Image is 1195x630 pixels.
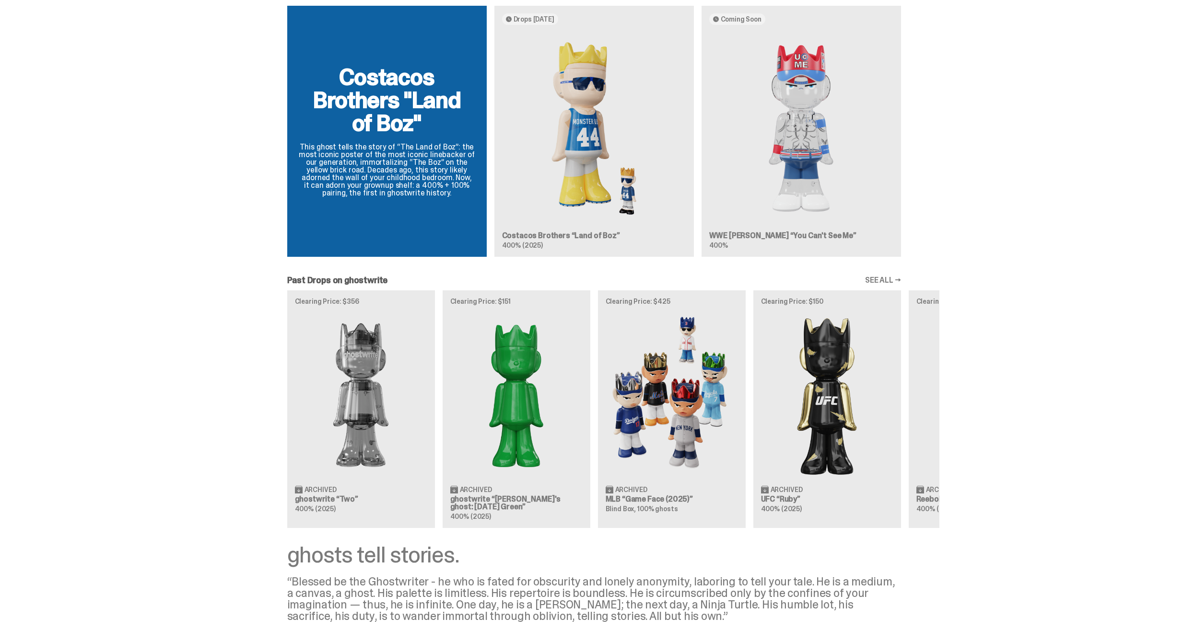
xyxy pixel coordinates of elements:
a: Clearing Price: $150 Ruby Archived [753,290,901,528]
p: Clearing Price: $150 [761,298,893,305]
p: Clearing Price: $356 [295,298,427,305]
h3: UFC “Ruby” [761,495,893,503]
p: Clearing Price: $100 [916,298,1049,305]
h3: ghostwrite “Two” [295,495,427,503]
span: Archived [615,486,647,493]
a: Clearing Price: $425 Game Face (2025) Archived [598,290,746,528]
span: 400% (2025) [502,241,543,250]
img: Land of Boz [502,33,686,224]
img: Ruby [761,312,893,478]
h3: WWE [PERSON_NAME] “You Can't See Me” [709,232,893,240]
span: 100% ghosts [637,504,678,513]
span: Archived [305,486,337,493]
span: 400% [709,241,728,250]
span: 400% (2025) [450,512,491,521]
img: Schrödinger's ghost: Sunday Green [450,312,583,478]
img: Game Face (2025) [606,312,738,478]
span: Blind Box, [606,504,636,513]
h3: Reebok “Court Victory” [916,495,1049,503]
h3: Costacos Brothers “Land of Boz” [502,232,686,240]
p: Clearing Price: $151 [450,298,583,305]
span: 400% (2025) [295,504,336,513]
span: Archived [926,486,958,493]
span: Coming Soon [721,15,762,23]
p: Clearing Price: $425 [606,298,738,305]
span: Archived [460,486,492,493]
h2: Costacos Brothers "Land of Boz" [299,66,475,135]
img: Court Victory [916,312,1049,478]
div: ghosts tell stories. [287,543,901,566]
img: You Can't See Me [709,33,893,224]
span: 400% (2025) [916,504,957,513]
a: Clearing Price: $100 Court Victory Archived [909,290,1056,528]
a: Clearing Price: $151 Schrödinger's ghost: Sunday Green Archived [443,290,590,528]
span: 400% (2025) [761,504,802,513]
h2: Past Drops on ghostwrite [287,276,388,285]
h3: ghostwrite “[PERSON_NAME]'s ghost: [DATE] Green” [450,495,583,511]
span: Drops [DATE] [514,15,554,23]
a: SEE ALL → [865,276,901,284]
p: This ghost tells the story of “The Land of Boz”: the most iconic poster of the most iconic lineba... [299,143,475,197]
a: Clearing Price: $356 Two Archived [287,290,435,528]
span: Archived [771,486,803,493]
img: Two [295,312,427,478]
h3: MLB “Game Face (2025)” [606,495,738,503]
